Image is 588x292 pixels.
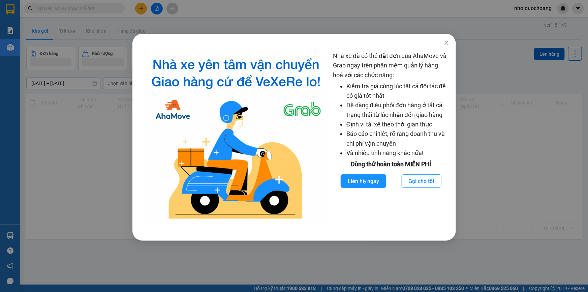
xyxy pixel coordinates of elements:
[346,82,449,101] li: Kiểm tra giá cùng lúc tất cả đối tác để có giá tốt nhất
[437,34,456,53] button: Close
[347,177,379,185] span: Liên hệ ngay
[346,148,449,158] li: Và nhiều tính năng khác nữa!
[443,40,449,46] span: close
[333,51,449,224] div: Nhà xe đã có thể đặt đơn qua AhaMove và Grab ngay trên phần mềm quản lý hàng hoá với các chức năng:
[346,100,449,120] li: Dễ dàng điều phối đơn hàng ở tất cả trạng thái từ lúc nhận đến giao hàng
[346,120,449,129] li: Định vị tài xế theo thời gian thực
[401,174,441,188] button: Gọi cho tôi
[408,177,434,185] span: Gọi cho tôi
[340,174,386,188] button: Liên hệ ngay
[145,51,328,224] img: logo
[346,129,449,148] li: Báo cáo chi tiết, rõ ràng doanh thu và chi phí vận chuyển
[333,159,449,169] div: Dùng thử hoàn toàn MIỄN PHÍ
